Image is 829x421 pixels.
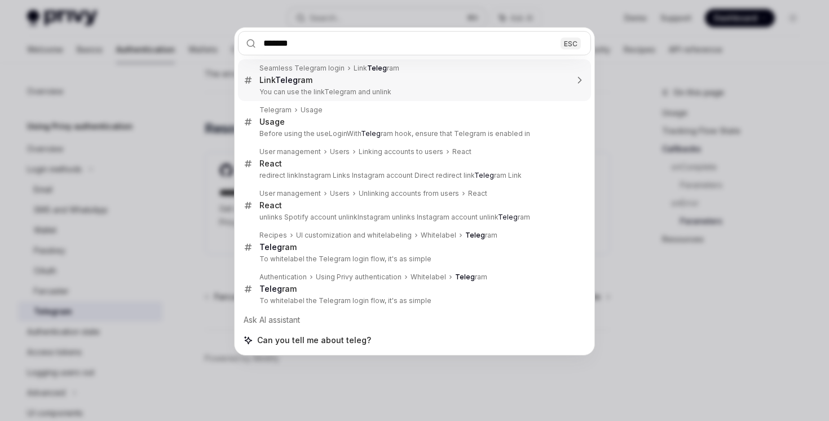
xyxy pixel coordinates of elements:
div: Link ram [259,75,312,85]
div: ram [465,231,497,240]
div: User management [259,189,321,198]
div: ram [455,273,487,282]
div: React [259,200,282,211]
b: Teleg [498,213,518,221]
div: Authentication [259,273,307,282]
div: User management [259,147,321,156]
div: Users [330,147,350,156]
b: Teleg [259,242,282,252]
div: ESC [561,37,581,49]
div: React [468,189,487,198]
p: To whitelabel the Telegram login flow, it's as simple [259,296,567,305]
b: Teleg [259,284,282,293]
b: Teleg [474,171,494,179]
div: Whitelabel [421,231,456,240]
div: Users [330,189,350,198]
b: Teleg [455,273,475,281]
b: Teleg [465,231,485,239]
div: Using Privy authentication [316,273,402,282]
b: Teleg [367,64,387,72]
p: unlinks Spotify account unlinkInstagram unlinks Instagram account unlink ram [259,213,567,222]
div: Telegram [259,106,292,115]
b: Teleg [275,75,298,85]
div: Ask AI assistant [238,310,591,330]
p: redirect linkInstagram Links Instagram account Direct redirect link ram Link [259,171,567,180]
div: UI customization and whitelabeling [296,231,412,240]
div: Usage [301,106,323,115]
div: Seamless Telegram login [259,64,345,73]
div: React [452,147,471,156]
p: Before using the useLoginWith ram hook, ensure that Telegram is enabled in [259,129,567,138]
div: Usage [259,117,285,127]
span: Can you tell me about teleg? [257,335,371,346]
p: To whitelabel the Telegram login flow, it's as simple [259,255,567,264]
p: You can use the linkTelegram and unlink [259,87,567,97]
div: ram [259,284,297,294]
div: Linking accounts to users [359,147,443,156]
div: Unlinking accounts from users [359,189,459,198]
div: Whitelabel [411,273,446,282]
div: ram [259,242,297,252]
div: React [259,159,282,169]
div: Link ram [354,64,399,73]
b: Teleg [361,129,381,138]
div: Recipes [259,231,287,240]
